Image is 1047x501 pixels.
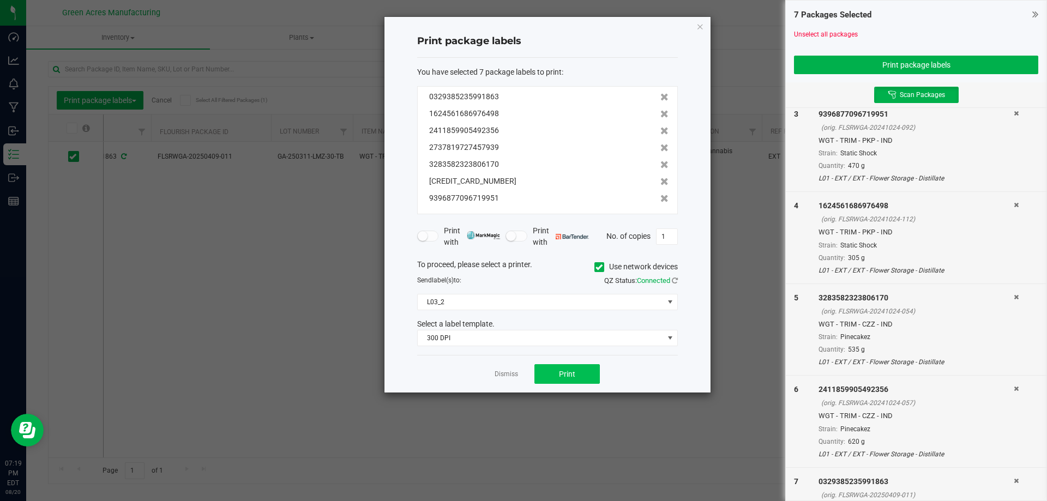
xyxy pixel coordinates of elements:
span: 620 g [848,438,865,445]
span: 6 [794,385,798,394]
div: L01 - EXT / EXT - Flower Storage - Distillate [819,265,1014,275]
div: 0329385235991863 [819,476,1014,487]
span: 0329385235991863 [429,92,499,101]
span: Static Shock [840,149,877,157]
span: Pinecakez [840,333,870,341]
div: L01 - EXT / EXT - Flower Storage - Distillate [819,357,1014,367]
div: (orig. FLSRWGA-20241024-057) [821,398,1014,408]
span: 4 [794,201,798,210]
span: You have selected 7 package labels to print [417,68,562,76]
span: 535 g [848,346,865,353]
span: 9396877096719951 [429,194,499,202]
span: Strain: [819,333,838,341]
span: Strain: [819,149,838,157]
iframe: Resource center [11,414,44,446]
img: mark_magic_cybra.png [467,231,500,239]
span: Send to: [417,276,461,284]
span: QZ Status: [604,276,678,285]
div: 2411859905492356 [819,384,1014,395]
h4: Print package labels [417,34,678,49]
div: 9396877096719951 [819,108,1014,120]
span: 305 g [848,254,865,262]
span: 1624561686976498 [429,109,499,118]
div: WGT - TRIM - CZZ - IND [819,319,1014,330]
div: WGT - TRIM - CZZ - IND [819,411,1014,421]
span: Quantity: [819,162,845,170]
span: Static Shock [840,242,877,249]
a: Unselect all packages [794,31,858,38]
span: 2411859905492356 [429,126,499,135]
div: Select a label template. [409,318,686,330]
div: (orig. FLSRWGA-20241024-054) [821,306,1014,316]
span: Print [559,370,575,378]
button: Print [534,364,600,384]
span: 470 g [848,162,865,170]
button: Print package labels [794,56,1038,74]
div: (orig. FLSRWGA-20250409-011) [821,490,1014,500]
span: 5 [794,293,798,302]
span: 2737819727457939 [429,143,499,152]
span: Pinecakez [840,425,870,433]
label: Use network devices [594,261,678,273]
span: 300 DPI [418,330,664,346]
span: 3 [794,110,798,118]
span: No. of copies [606,231,651,240]
span: 3283582323806170 [429,160,499,168]
span: Print with [444,225,500,248]
img: bartender.png [556,234,589,239]
div: (orig. FLSRWGA-20241024-092) [821,123,1014,132]
span: Strain: [819,242,838,249]
span: Strain: [819,425,838,433]
div: L01 - EXT / EXT - Flower Storage - Distillate [819,173,1014,183]
span: Print with [533,225,589,248]
span: Quantity: [819,346,845,353]
div: L01 - EXT / EXT - Flower Storage - Distillate [819,449,1014,459]
div: To proceed, please select a printer. [409,259,686,275]
div: (orig. FLSRWGA-20241024-112) [821,214,1014,224]
span: [CREDIT_CARD_NUMBER] [429,177,516,185]
span: L03_2 [418,294,664,310]
div: WGT - TRIM - PKP - IND [819,227,1014,238]
div: : [417,67,678,78]
span: 7 [794,477,798,486]
div: 3283582323806170 [819,292,1014,304]
span: label(s) [432,276,454,284]
div: WGT - TRIM - PKP - IND [819,135,1014,146]
div: 1624561686976498 [819,200,1014,212]
span: Quantity: [819,254,845,262]
span: Scan Packages [900,90,945,99]
span: Quantity: [819,438,845,445]
a: Dismiss [495,370,518,379]
span: Connected [637,276,670,285]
